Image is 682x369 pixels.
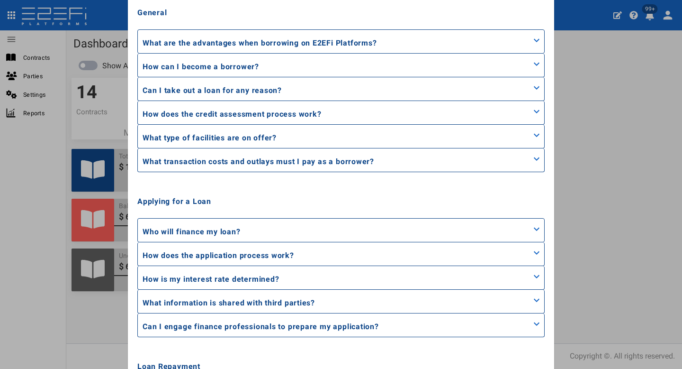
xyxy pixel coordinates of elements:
[143,61,259,72] p: How can I become a borrower?
[534,156,539,162] img: arrow.svg
[534,109,539,114] img: arrow.svg
[137,7,545,18] div: General
[143,109,322,120] p: How does the credit assessment process work?
[143,37,377,48] p: What are the advantages when borrowing on E2EFi Platforms?
[534,37,539,43] img: arrow.svg
[143,321,379,332] p: Can I engage finance professionals to prepare my application?
[534,274,539,279] img: arrow.svg
[534,297,539,303] img: arrow.svg
[143,250,294,261] p: How does the application process work?
[534,132,539,138] img: arrow.svg
[534,226,539,232] img: arrow.svg
[143,132,277,143] p: What type of facilities are on offer?
[534,85,539,91] img: arrow.svg
[143,226,241,237] p: Who will finance my loan?
[143,274,279,285] p: How is my interest rate determined?
[534,61,539,67] img: arrow.svg
[137,196,545,207] div: Applying for a Loan
[143,297,315,308] p: What information is shared with third parties?
[143,85,282,96] p: Can I take out a loan for any reason?
[534,321,539,327] img: arrow.svg
[534,250,539,256] img: arrow.svg
[143,156,374,167] p: What transaction costs and outlays must I pay as a borrower?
